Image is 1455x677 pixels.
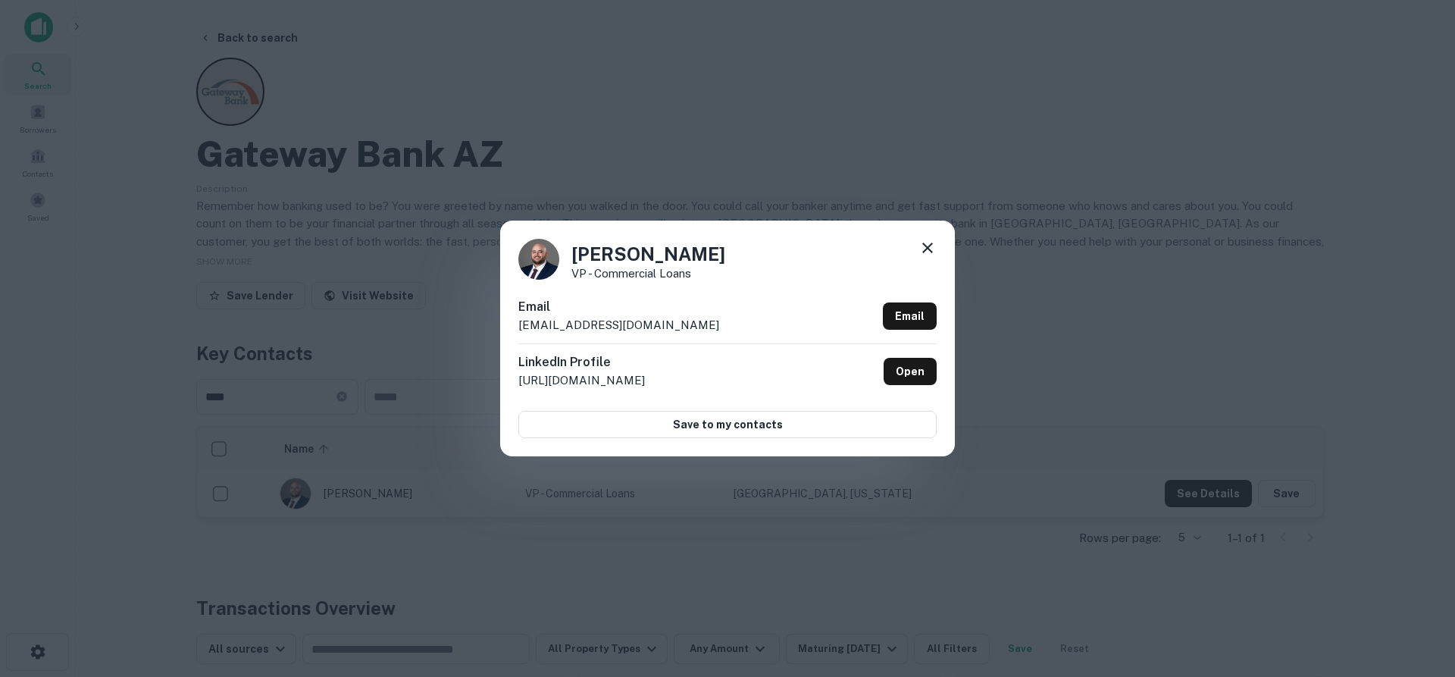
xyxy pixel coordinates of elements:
[518,371,645,390] p: [URL][DOMAIN_NAME]
[1379,556,1455,628] iframe: Chat Widget
[518,298,719,316] h6: Email
[884,358,937,385] a: Open
[518,411,937,438] button: Save to my contacts
[518,239,559,280] img: 1648144796081
[883,302,937,330] a: Email
[571,240,725,268] h4: [PERSON_NAME]
[518,316,719,334] p: [EMAIL_ADDRESS][DOMAIN_NAME]
[571,268,725,279] p: VP - Commercial Loans
[518,353,645,371] h6: LinkedIn Profile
